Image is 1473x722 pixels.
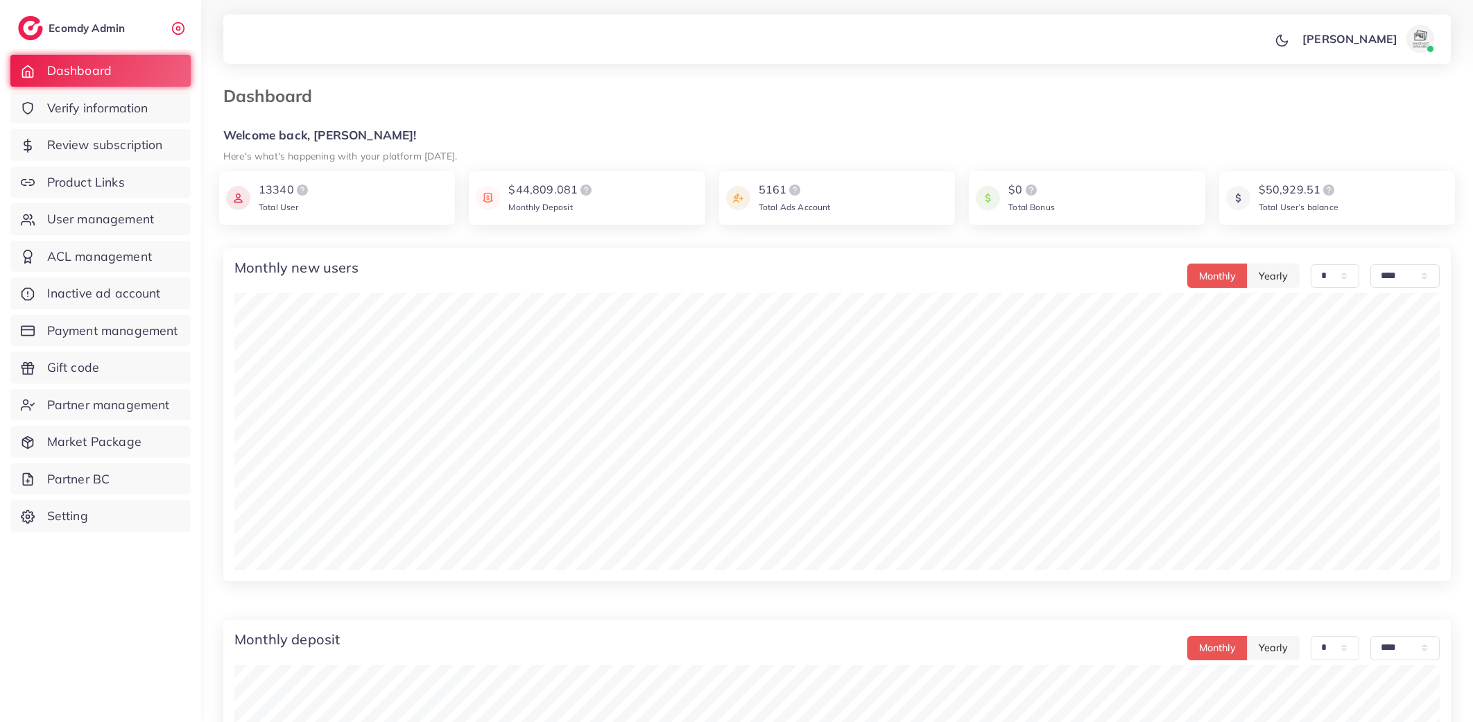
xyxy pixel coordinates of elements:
img: logo [786,182,803,198]
a: Dashboard [10,55,191,87]
h4: Monthly deposit [234,631,340,648]
img: avatar [1406,25,1434,53]
div: $50,929.51 [1259,182,1338,198]
p: [PERSON_NAME] [1302,31,1397,47]
button: Monthly [1187,636,1248,660]
span: Total User’s balance [1259,202,1338,212]
h4: Monthly new users [234,259,359,276]
span: Total User [259,202,299,212]
span: Partner BC [47,470,110,488]
img: logo [294,182,311,198]
button: Yearly [1247,264,1300,288]
img: logo [1320,182,1337,198]
a: User management [10,203,191,235]
img: icon payment [476,182,500,214]
h2: Ecomdy Admin [49,22,128,35]
div: $44,809.081 [508,182,594,198]
h5: Welcome back, [PERSON_NAME]! [223,128,1451,143]
span: ACL management [47,248,152,266]
span: Review subscription [47,136,163,154]
img: logo [1023,182,1040,198]
button: Monthly [1187,264,1248,288]
div: 5161 [759,182,831,198]
span: Market Package [47,433,141,451]
a: Setting [10,500,191,532]
a: Payment management [10,315,191,347]
img: icon payment [226,182,250,214]
span: Gift code [47,359,99,377]
a: logoEcomdy Admin [18,16,128,40]
a: Partner BC [10,463,191,495]
a: ACL management [10,241,191,273]
span: Dashboard [47,62,112,80]
small: Here's what's happening with your platform [DATE]. [223,150,457,162]
span: Total Bonus [1008,202,1055,212]
a: Verify information [10,92,191,124]
span: Product Links [47,173,125,191]
a: [PERSON_NAME]avatar [1295,25,1440,53]
a: Product Links [10,166,191,198]
a: Gift code [10,352,191,384]
img: icon payment [726,182,750,214]
a: Partner management [10,389,191,421]
img: logo [578,182,594,198]
img: icon payment [976,182,1000,214]
span: Partner management [47,396,170,414]
a: Market Package [10,426,191,458]
span: Monthly Deposit [508,202,572,212]
a: Inactive ad account [10,277,191,309]
div: 13340 [259,182,311,198]
div: $0 [1008,182,1055,198]
a: Review subscription [10,129,191,161]
span: Total Ads Account [759,202,831,212]
button: Yearly [1247,636,1300,660]
img: icon payment [1226,182,1250,214]
span: Verify information [47,99,148,117]
span: Inactive ad account [47,284,161,302]
h3: Dashboard [223,86,323,106]
span: User management [47,210,154,228]
span: Setting [47,507,88,525]
span: Payment management [47,322,178,340]
img: logo [18,16,43,40]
